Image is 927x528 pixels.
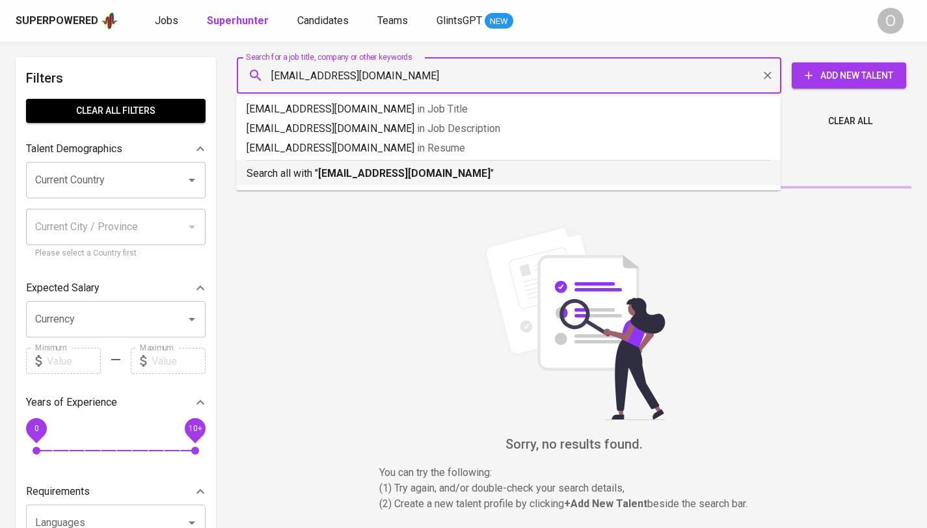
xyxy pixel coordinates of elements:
[155,13,181,29] a: Jobs
[188,424,202,433] span: 10+
[437,13,513,29] a: GlintsGPT NEW
[26,275,206,301] div: Expected Salary
[35,247,196,260] p: Please select a Country first
[26,68,206,88] h6: Filters
[318,167,490,179] b: [EMAIL_ADDRESS][DOMAIN_NAME]
[417,142,465,154] span: in Resume
[34,424,38,433] span: 0
[247,140,770,156] p: [EMAIL_ADDRESS][DOMAIN_NAME]
[155,14,178,27] span: Jobs
[792,62,906,88] button: Add New Talent
[152,348,206,374] input: Value
[207,13,271,29] a: Superhunter
[297,13,351,29] a: Candidates
[485,15,513,28] span: NEW
[26,389,206,416] div: Years of Experience
[759,66,777,85] button: Clear
[823,109,878,133] button: Clear All
[802,68,896,84] span: Add New Talent
[26,479,206,505] div: Requirements
[207,14,269,27] b: Superhunter
[828,113,872,129] span: Clear All
[237,434,911,455] h6: Sorry, no results found.
[183,310,201,328] button: Open
[379,481,770,496] p: (1) Try again, and/or double-check your search details,
[297,14,349,27] span: Candidates
[377,14,408,27] span: Teams
[417,103,468,115] span: in Job Title
[26,280,100,296] p: Expected Salary
[26,141,122,157] p: Talent Demographics
[377,13,410,29] a: Teams
[247,166,770,181] p: Search all with " "
[878,8,904,34] div: O
[437,14,482,27] span: GlintsGPT
[564,497,647,510] b: + Add New Talent
[26,484,90,499] p: Requirements
[417,122,500,135] span: in Job Description
[16,11,118,31] a: Superpoweredapp logo
[26,395,117,410] p: Years of Experience
[477,225,672,420] img: file_searching.svg
[26,99,206,123] button: Clear All filters
[36,103,195,119] span: Clear All filters
[183,171,201,189] button: Open
[379,496,770,512] p: (2) Create a new talent profile by clicking beside the search bar.
[247,121,770,137] p: [EMAIL_ADDRESS][DOMAIN_NAME]
[379,465,770,481] p: You can try the following :
[247,101,770,117] p: [EMAIL_ADDRESS][DOMAIN_NAME]
[16,14,98,29] div: Superpowered
[101,11,118,31] img: app logo
[26,136,206,162] div: Talent Demographics
[47,348,101,374] input: Value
